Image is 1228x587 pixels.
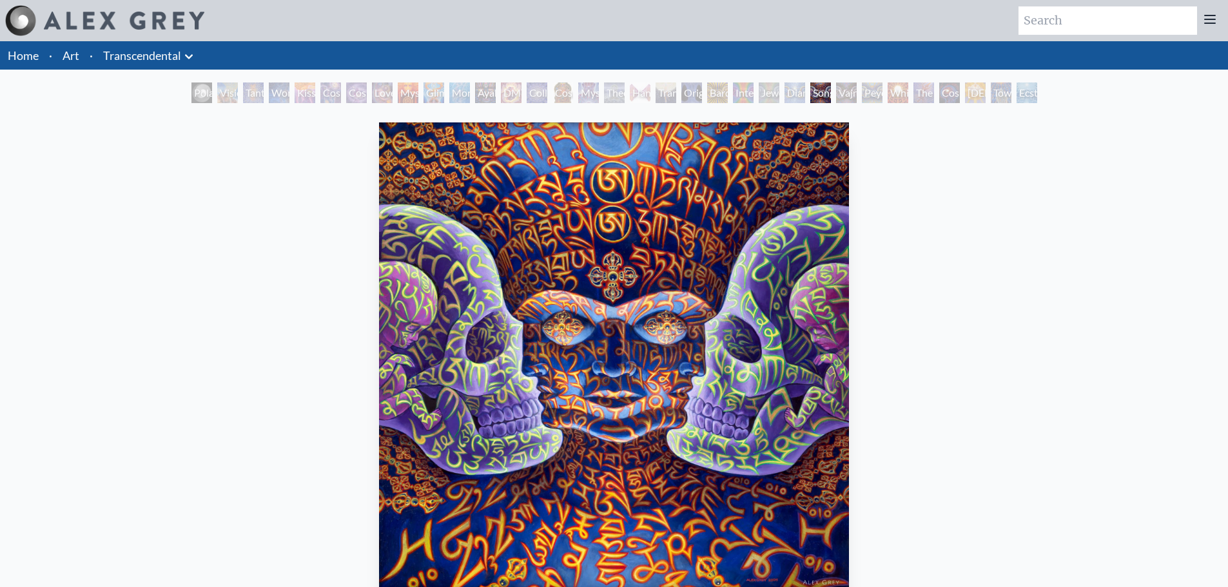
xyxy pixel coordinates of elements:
[84,41,98,70] li: ·
[8,48,39,63] a: Home
[604,82,625,103] div: Theologue
[269,82,289,103] div: Wonder
[656,82,676,103] div: Transfiguration
[888,82,908,103] div: White Light
[810,82,831,103] div: Song of Vajra Being
[759,82,779,103] div: Jewel Being
[862,82,882,103] div: Peyote Being
[320,82,341,103] div: Cosmic Creativity
[552,82,573,103] div: Cosmic [DEMOGRAPHIC_DATA]
[913,82,934,103] div: The Great Turn
[424,82,444,103] div: Glimpsing the Empyrean
[785,82,805,103] div: Diamond Being
[836,82,857,103] div: Vajra Being
[991,82,1011,103] div: Toward the One
[191,82,212,103] div: Polar Unity Spiral
[44,41,57,70] li: ·
[1018,6,1197,35] input: Search
[295,82,315,103] div: Kiss of the [MEDICAL_DATA]
[965,82,986,103] div: [DEMOGRAPHIC_DATA]
[103,46,181,64] a: Transcendental
[501,82,521,103] div: DMT - The Spirit Molecule
[243,82,264,103] div: Tantra
[733,82,754,103] div: Interbeing
[578,82,599,103] div: Mystic Eye
[707,82,728,103] div: Bardo Being
[346,82,367,103] div: Cosmic Artist
[527,82,547,103] div: Collective Vision
[372,82,393,103] div: Love is a Cosmic Force
[449,82,470,103] div: Monochord
[1017,82,1037,103] div: Ecstasy
[681,82,702,103] div: Original Face
[63,46,79,64] a: Art
[939,82,960,103] div: Cosmic Consciousness
[630,82,650,103] div: Hands that See
[398,82,418,103] div: Mysteriosa 2
[475,82,496,103] div: Ayahuasca Visitation
[217,82,238,103] div: Visionary Origin of Language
